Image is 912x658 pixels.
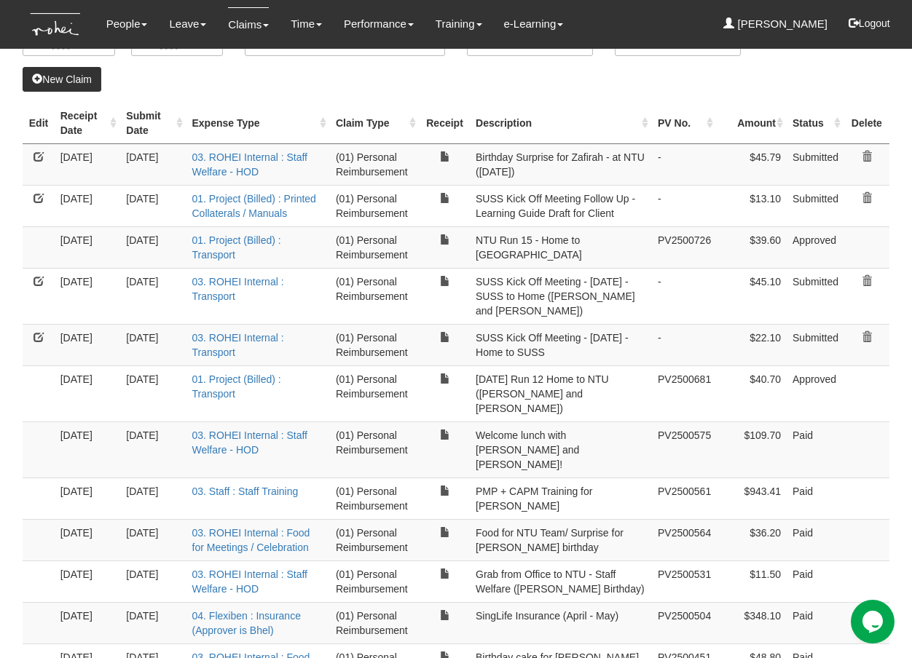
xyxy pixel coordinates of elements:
[192,276,284,302] a: 03. ROHEI Internal : Transport
[330,268,420,324] td: (01) Personal Reimbursement
[23,103,54,144] th: Edit
[120,103,186,144] th: Submit Date : activate to sort column ascending
[192,193,316,219] a: 01. Project (Billed) : Printed Collaterals / Manuals
[787,421,844,477] td: Paid
[330,421,420,477] td: (01) Personal Reimbursement
[787,365,844,421] td: Approved
[787,268,844,324] td: Submitted
[120,324,186,365] td: [DATE]
[717,477,787,519] td: $943.41
[192,429,307,456] a: 03. ROHEI Internal : Staff Welfare - HOD
[120,143,186,185] td: [DATE]
[717,560,787,602] td: $11.50
[470,560,652,602] td: Grab from Office to NTU - Staff Welfare ([PERSON_NAME] Birthday)
[330,602,420,643] td: (01) Personal Reimbursement
[652,365,717,421] td: PV2500681
[106,7,148,41] a: People
[330,560,420,602] td: (01) Personal Reimbursement
[652,324,717,365] td: -
[120,560,186,602] td: [DATE]
[717,365,787,421] td: $40.70
[717,519,787,560] td: $36.20
[504,7,564,41] a: e-Learning
[652,421,717,477] td: PV2500575
[838,6,900,41] button: Logout
[787,324,844,365] td: Submitted
[192,527,310,553] a: 03. ROHEI Internal : Food for Meetings / Celebration
[55,365,121,421] td: [DATE]
[652,477,717,519] td: PV2500561
[120,477,186,519] td: [DATE]
[652,268,717,324] td: -
[652,143,717,185] td: -
[470,185,652,226] td: SUSS Kick Off Meeting Follow Up - Learning Guide Draft for Client
[330,143,420,185] td: (01) Personal Reimbursement
[291,7,322,41] a: Time
[470,519,652,560] td: Food for NTU Team/ Surprise for [PERSON_NAME] birthday
[652,602,717,643] td: PV2500504
[717,103,787,144] th: Amount : activate to sort column ascending
[787,185,844,226] td: Submitted
[330,477,420,519] td: (01) Personal Reimbursement
[330,324,420,365] td: (01) Personal Reimbursement
[23,67,101,92] a: New Claim
[787,477,844,519] td: Paid
[120,421,186,477] td: [DATE]
[192,332,284,358] a: 03. ROHEI Internal : Transport
[470,602,652,643] td: SingLife Insurance (April - May)
[120,268,186,324] td: [DATE]
[120,602,186,643] td: [DATE]
[330,519,420,560] td: (01) Personal Reimbursement
[192,151,307,178] a: 03. ROHEI Internal : Staff Welfare - HOD
[652,226,717,268] td: PV2500726
[723,7,828,41] a: [PERSON_NAME]
[330,185,420,226] td: (01) Personal Reimbursement
[120,185,186,226] td: [DATE]
[470,268,652,324] td: SUSS Kick Off Meeting - [DATE] - SUSS to Home ([PERSON_NAME] and [PERSON_NAME])
[652,519,717,560] td: PV2500564
[787,103,844,144] th: Status : activate to sort column ascending
[55,324,121,365] td: [DATE]
[717,185,787,226] td: $13.10
[228,7,269,41] a: Claims
[55,143,121,185] td: [DATE]
[470,365,652,421] td: [DATE] Run 12 Home to NTU ([PERSON_NAME] and [PERSON_NAME])
[652,185,717,226] td: -
[55,185,121,226] td: [DATE]
[120,519,186,560] td: [DATE]
[330,226,420,268] td: (01) Personal Reimbursement
[717,143,787,185] td: $45.79
[717,324,787,365] td: $22.10
[186,103,330,144] th: Expense Type : activate to sort column ascending
[470,421,652,477] td: Welcome lunch with [PERSON_NAME] and [PERSON_NAME]!
[717,421,787,477] td: $109.70
[55,226,121,268] td: [DATE]
[55,560,121,602] td: [DATE]
[787,143,844,185] td: Submitted
[470,103,652,144] th: Description : activate to sort column ascending
[717,226,787,268] td: $39.60
[787,560,844,602] td: Paid
[787,602,844,643] td: Paid
[55,477,121,519] td: [DATE]
[470,324,652,365] td: SUSS Kick Off Meeting - [DATE] - Home to SUSS
[55,103,121,144] th: Receipt Date : activate to sort column ascending
[192,610,301,636] a: 04. Flexiben : Insurance (Approver is Bhel)
[169,7,206,41] a: Leave
[470,143,652,185] td: Birthday Surprise for Zafirah - at NTU ([DATE])
[192,485,299,497] a: 03. Staff : Staff Training
[120,365,186,421] td: [DATE]
[787,226,844,268] td: Approved
[330,365,420,421] td: (01) Personal Reimbursement
[470,226,652,268] td: NTU Run 15 - Home to [GEOGRAPHIC_DATA]
[55,268,121,324] td: [DATE]
[55,421,121,477] td: [DATE]
[420,103,470,144] th: Receipt
[470,477,652,519] td: PMP + CAPM Training for [PERSON_NAME]
[436,7,482,41] a: Training
[192,568,307,595] a: 03. ROHEI Internal : Staff Welfare - HOD
[55,602,121,643] td: [DATE]
[192,234,281,261] a: 01. Project (Billed) : Transport
[717,602,787,643] td: $348.10
[330,103,420,144] th: Claim Type : activate to sort column ascending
